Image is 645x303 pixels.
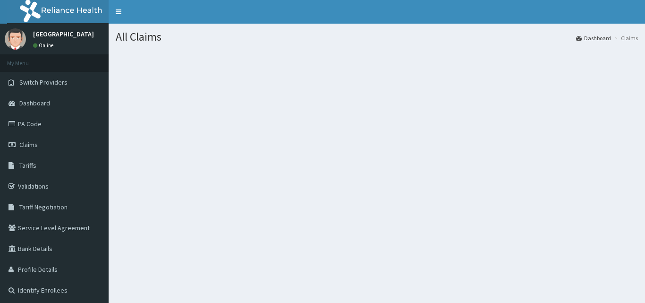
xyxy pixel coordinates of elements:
[19,78,68,87] span: Switch Providers
[19,203,68,211] span: Tariff Negotiation
[19,161,36,170] span: Tariffs
[5,28,26,50] img: User Image
[19,140,38,149] span: Claims
[116,31,638,43] h1: All Claims
[612,34,638,42] li: Claims
[19,99,50,107] span: Dashboard
[33,42,56,49] a: Online
[33,31,94,37] p: [GEOGRAPHIC_DATA]
[576,34,611,42] a: Dashboard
